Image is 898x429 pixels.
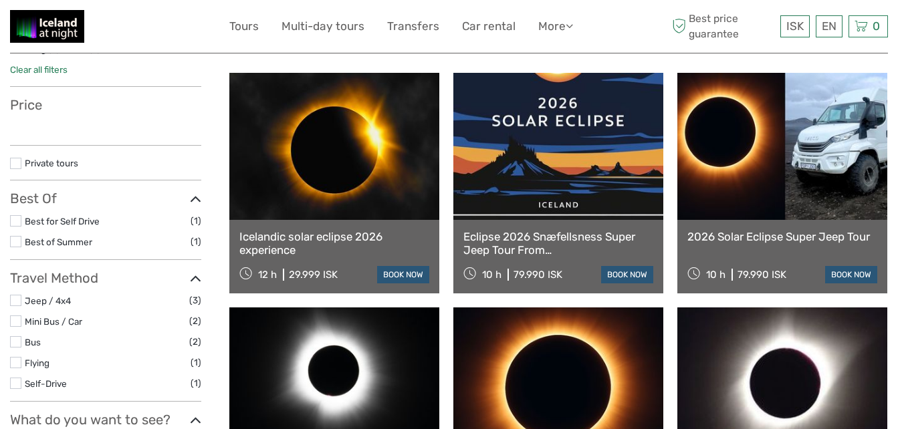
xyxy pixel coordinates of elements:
[191,234,201,249] span: (1)
[816,15,843,37] div: EN
[25,357,49,368] a: Flying
[825,266,877,283] a: book now
[377,266,429,283] a: book now
[786,19,804,33] span: ISK
[10,10,84,43] img: 2375-0893e409-a1bb-4841-adb0-b7e32975a913_logo_small.jpg
[514,269,562,281] div: 79.990 ISK
[25,316,82,327] a: Mini Bus / Car
[282,17,364,36] a: Multi-day tours
[258,269,277,281] span: 12 h
[387,17,439,36] a: Transfers
[669,11,777,41] span: Best price guarantee
[191,376,201,391] span: (1)
[229,17,259,36] a: Tours
[25,295,71,306] a: Jeep / 4x4
[25,337,41,347] a: Bus
[25,378,67,389] a: Self-Drive
[601,266,653,283] a: book now
[10,412,201,428] h3: What do you want to see?
[10,64,68,75] a: Clear all filters
[10,190,201,206] h3: Best Of
[191,213,201,229] span: (1)
[10,270,201,286] h3: Travel Method
[189,313,201,329] span: (2)
[189,293,201,308] span: (3)
[189,334,201,349] span: (2)
[25,237,92,247] a: Best of Summer
[687,230,877,243] a: 2026 Solar Eclipse Super Jeep Tour
[191,355,201,370] span: (1)
[10,97,201,113] h3: Price
[462,17,516,36] a: Car rental
[482,269,501,281] span: 10 h
[25,158,78,168] a: Private tours
[538,17,573,36] a: More
[239,230,429,257] a: Icelandic solar eclipse 2026 experience
[871,19,882,33] span: 0
[738,269,786,281] div: 79.990 ISK
[289,269,338,281] div: 29.999 ISK
[463,230,653,257] a: Eclipse 2026 Snæfellsness Super Jeep Tour From [GEOGRAPHIC_DATA]
[25,216,100,227] a: Best for Self Drive
[706,269,725,281] span: 10 h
